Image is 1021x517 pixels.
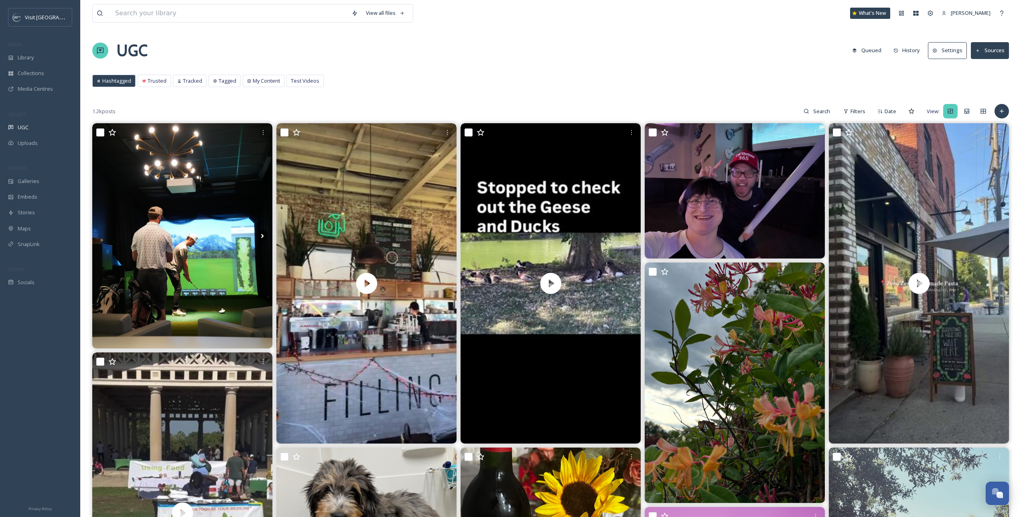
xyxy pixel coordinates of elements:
a: History [889,43,928,58]
span: Tagged [219,77,236,85]
button: History [889,43,924,58]
video: When fun events pop up on your #fyp you sign up and have fun! I had the best time making a bleach... [276,123,457,444]
span: MEDIA [8,41,22,47]
a: Settings [928,42,971,59]
span: Collections [18,69,44,77]
span: SnapLink [18,240,40,248]
span: Socials [18,279,35,286]
img: Monday Garden Challenge: Get those trees, bushes and perennials in the ground. Our 1st frost is a... [645,263,825,503]
span: UGC [18,124,28,131]
button: Settings [928,42,967,59]
span: Embeds [18,193,37,201]
span: Hashtagged [102,77,131,85]
a: [PERSON_NAME] [938,5,995,21]
a: UGC [116,39,148,63]
span: View: [927,108,940,115]
span: Trusted [148,77,166,85]
img: No field or course? No problem! Experience next-level fun with our immersive sports simulators - ... [92,123,272,348]
a: Queued [848,43,889,58]
button: Sources [971,42,1009,59]
a: View all files [362,5,409,21]
img: thumbnail [461,123,641,444]
video: This might just be my favorite restaurant in KC now…there’s a reason it’s so hard to get a table ... [829,123,1009,444]
span: Maps [18,225,31,232]
span: [PERSON_NAME] [951,9,991,16]
span: My Content [253,77,280,85]
video: ##greatday❤️#overlandpark #reflect [461,123,641,444]
span: WIDGETS [8,165,26,171]
span: Library [18,54,34,61]
img: I went to brewtopop last night for karaoke and I sung some nineinchnails #sundayfunday #sundaynig... [645,123,825,258]
span: Filters [850,108,865,115]
span: Media Centres [18,85,53,93]
button: Queued [848,43,885,58]
span: Privacy Policy [28,506,52,511]
button: Open Chat [986,482,1009,505]
a: What's New [850,8,890,19]
img: thumbnail [276,123,457,444]
input: Search your library [111,4,347,22]
span: Test Videos [291,77,319,85]
span: Galleries [18,177,39,185]
span: Uploads [18,139,38,147]
img: c3es6xdrejuflcaqpovn.png [13,13,21,21]
span: Tracked [183,77,202,85]
span: Stories [18,209,35,216]
input: Search [809,103,835,119]
a: Privacy Policy [28,503,52,513]
img: thumbnail [829,123,1009,444]
span: Visit [GEOGRAPHIC_DATA] [25,13,87,21]
span: Date [885,108,896,115]
span: 1.2k posts [92,108,116,115]
span: COLLECT [8,111,25,117]
span: SOCIALS [8,266,24,272]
